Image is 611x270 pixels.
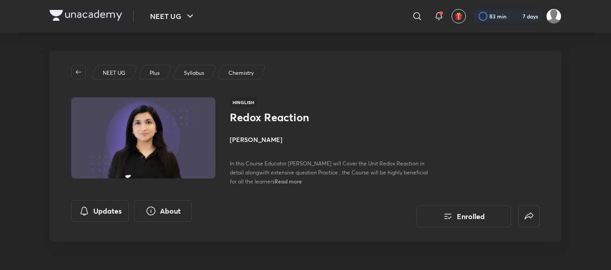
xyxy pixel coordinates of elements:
[182,69,206,77] a: Syllabus
[546,9,561,24] img: Amisha Rani
[451,9,466,23] button: avatar
[512,12,521,21] img: streak
[230,111,377,124] h1: Redox Reaction
[50,10,122,21] img: Company Logo
[134,200,192,222] button: About
[50,10,122,23] a: Company Logo
[150,69,160,77] p: Plus
[230,97,257,107] span: Hinglish
[455,12,463,20] img: avatar
[230,135,432,144] h4: [PERSON_NAME]
[184,69,204,77] p: Syllabus
[416,206,511,227] button: Enrolled
[71,200,129,222] button: Updates
[103,69,125,77] p: NEET UG
[230,160,428,185] span: In this Course Educator [PERSON_NAME] will Cover the Unit Redox Reaction in detail alongwith exte...
[70,96,217,179] img: Thumbnail
[228,69,254,77] p: Chemistry
[148,69,161,77] a: Plus
[145,7,201,25] button: NEET UG
[518,206,540,227] button: false
[227,69,255,77] a: Chemistry
[274,178,302,185] span: Read more
[101,69,127,77] a: NEET UG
